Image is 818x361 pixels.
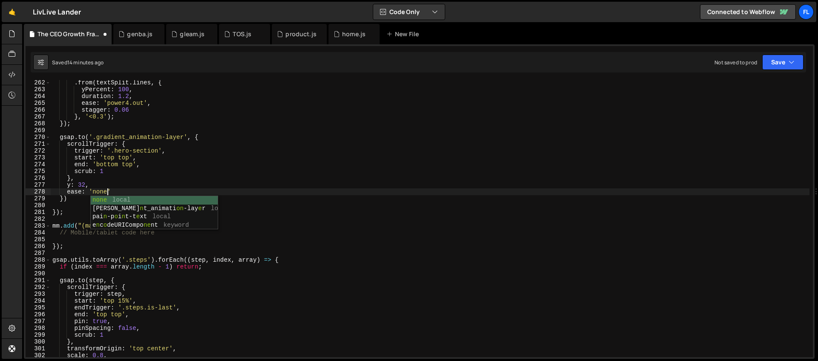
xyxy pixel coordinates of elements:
button: Save [762,55,804,70]
div: 276 [26,175,51,182]
div: 296 [26,311,51,318]
a: 🤙 [2,2,23,22]
div: 280 [26,202,51,209]
div: 275 [26,168,51,175]
div: 271 [26,141,51,147]
button: Code Only [373,4,445,20]
div: gleam.js [180,30,204,38]
div: 292 [26,284,51,291]
div: 262 [26,79,51,86]
div: 299 [26,332,51,338]
div: 290 [26,270,51,277]
div: home.js [342,30,366,38]
div: 269 [26,127,51,134]
div: 266 [26,107,51,113]
div: TOS.js [233,30,251,38]
div: 301 [26,345,51,352]
div: 284 [26,229,51,236]
div: 297 [26,318,51,325]
div: 14 minutes ago [67,59,104,66]
a: Connected to Webflow [700,4,796,20]
div: 298 [26,325,51,332]
div: 300 [26,338,51,345]
div: 270 [26,134,51,141]
div: 293 [26,291,51,297]
div: The CEO Growth Framework.js [37,30,101,38]
div: genba.js [127,30,153,38]
div: 264 [26,93,51,100]
div: 274 [26,161,51,168]
div: 288 [26,257,51,263]
div: 265 [26,100,51,107]
div: Not saved to prod [714,59,757,66]
div: 277 [26,182,51,188]
div: 291 [26,277,51,284]
div: 286 [26,243,51,250]
div: 267 [26,113,51,120]
div: 263 [26,86,51,93]
div: 281 [26,209,51,216]
div: 278 [26,188,51,195]
div: 279 [26,195,51,202]
div: 302 [26,352,51,359]
div: 268 [26,120,51,127]
a: Fl [798,4,814,20]
div: 282 [26,216,51,222]
div: 283 [26,222,51,229]
div: 294 [26,297,51,304]
div: Saved [52,59,104,66]
div: product.js [285,30,317,38]
div: LivLive Lander [33,7,81,17]
div: 273 [26,154,51,161]
div: 287 [26,250,51,257]
div: 295 [26,304,51,311]
div: 289 [26,263,51,270]
div: 285 [26,236,51,243]
div: New File [386,30,422,38]
div: 272 [26,147,51,154]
